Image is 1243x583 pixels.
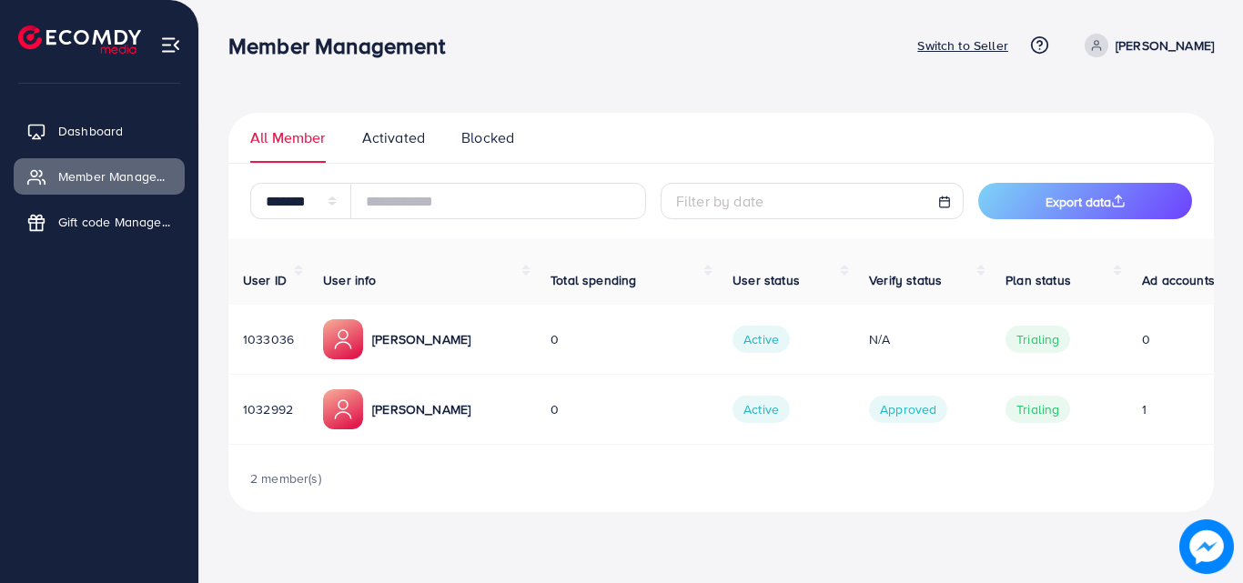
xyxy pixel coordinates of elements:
[461,127,514,148] span: Blocked
[58,167,171,186] span: Member Management
[323,319,363,359] img: ic-member-manager.00abd3e0.svg
[243,330,294,348] span: 1033036
[243,400,293,418] span: 1032992
[676,191,763,211] span: Filter by date
[1179,519,1234,574] img: image
[160,35,181,55] img: menu
[250,127,326,148] span: All Member
[978,183,1192,219] button: Export data
[869,396,947,423] span: Approved
[551,271,636,289] span: Total spending
[1142,271,1215,289] span: Ad accounts
[58,122,123,140] span: Dashboard
[1006,326,1070,353] span: trialing
[733,271,800,289] span: User status
[917,35,1008,56] p: Switch to Seller
[372,328,470,350] p: [PERSON_NAME]
[1046,193,1126,211] span: Export data
[1142,400,1147,418] span: 1
[869,330,890,348] span: N/A
[1006,396,1070,423] span: trialing
[372,398,470,420] p: [PERSON_NAME]
[1006,271,1071,289] span: Plan status
[250,469,321,488] span: 2 member(s)
[14,204,185,240] a: Gift code Management
[869,271,942,289] span: Verify status
[14,158,185,195] a: Member Management
[733,326,790,353] span: Active
[1142,330,1150,348] span: 0
[362,127,425,148] span: Activated
[323,271,376,289] span: User info
[1077,34,1214,57] a: [PERSON_NAME]
[58,213,171,231] span: Gift code Management
[228,33,460,59] h3: Member Management
[1116,35,1214,56] p: [PERSON_NAME]
[243,271,287,289] span: User ID
[323,389,363,429] img: ic-member-manager.00abd3e0.svg
[551,330,559,348] span: 0
[551,400,559,418] span: 0
[14,113,185,149] a: Dashboard
[733,396,790,423] span: Active
[18,25,141,54] img: logo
